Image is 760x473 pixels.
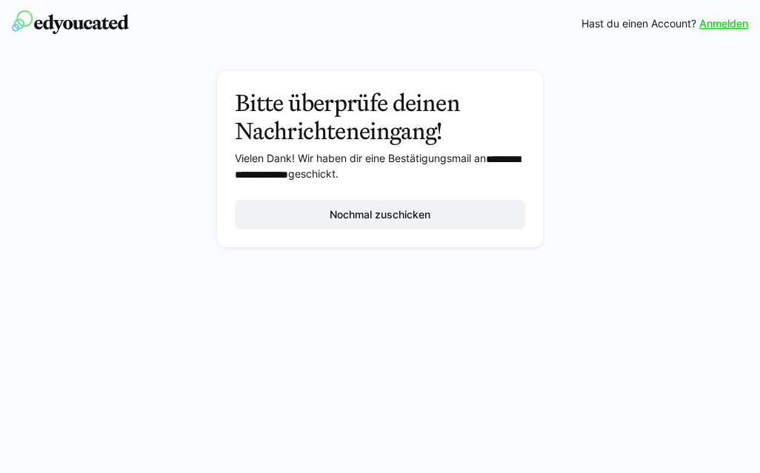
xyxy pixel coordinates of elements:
[235,89,525,145] h3: Bitte überprüfe deinen Nachrichteneingang!
[235,200,525,229] button: Nochmal zuschicken
[699,16,748,31] a: Anmelden
[12,10,129,34] img: edyoucated
[327,207,433,222] span: Nochmal zuschicken
[581,16,696,31] span: Hast du einen Account?
[235,151,525,182] p: Vielen Dank! Wir haben dir eine Bestätigungsmail an geschickt.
